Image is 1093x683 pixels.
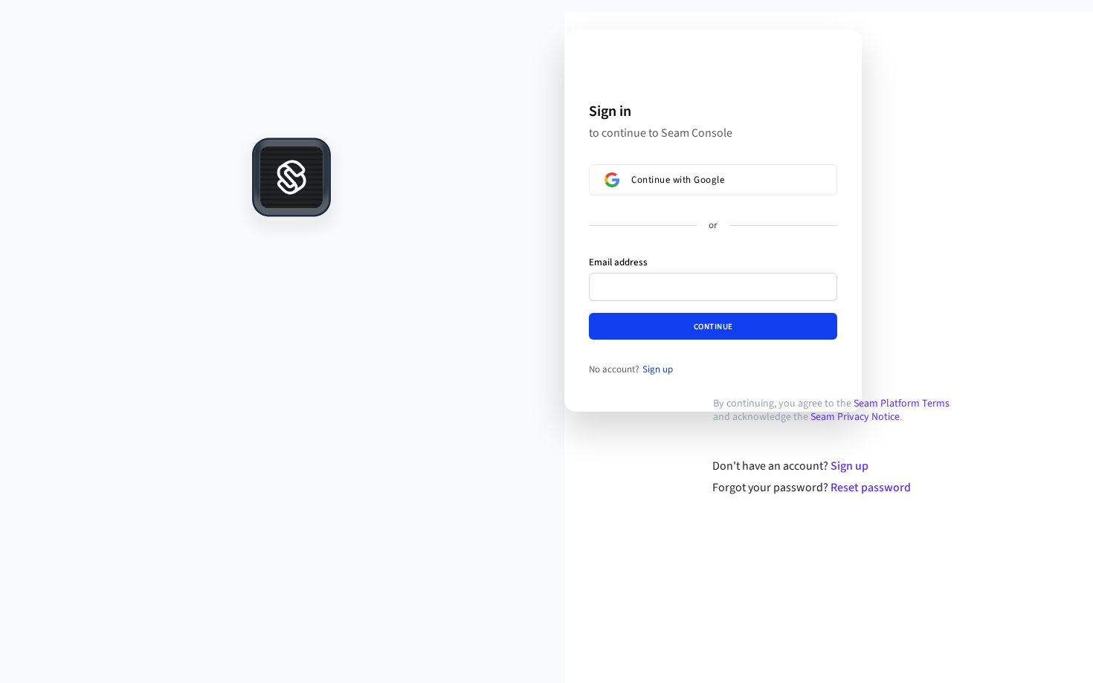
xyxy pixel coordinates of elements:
[831,479,911,496] a: Reset password
[642,363,673,375] a: Sign up
[589,126,837,140] p: to continue to Seam Console
[631,174,724,186] span: Continue with Google
[589,256,648,270] label: Email address
[712,479,963,496] div: Forgot your password?
[589,313,837,340] button: Continue
[589,164,837,195] button: Sign in with GoogleContinue with Google
[589,363,639,375] span: No account?
[810,410,900,424] a: Seam Privacy Notice
[712,457,963,475] div: Don't have an account?
[854,396,949,411] a: Seam Platform Terms
[604,172,619,187] img: Sign in with Google
[589,100,837,123] h1: Sign in
[709,219,718,233] p: or
[713,397,963,424] p: By continuing, you agree to the and acknowledge the .
[831,458,868,474] a: Sign up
